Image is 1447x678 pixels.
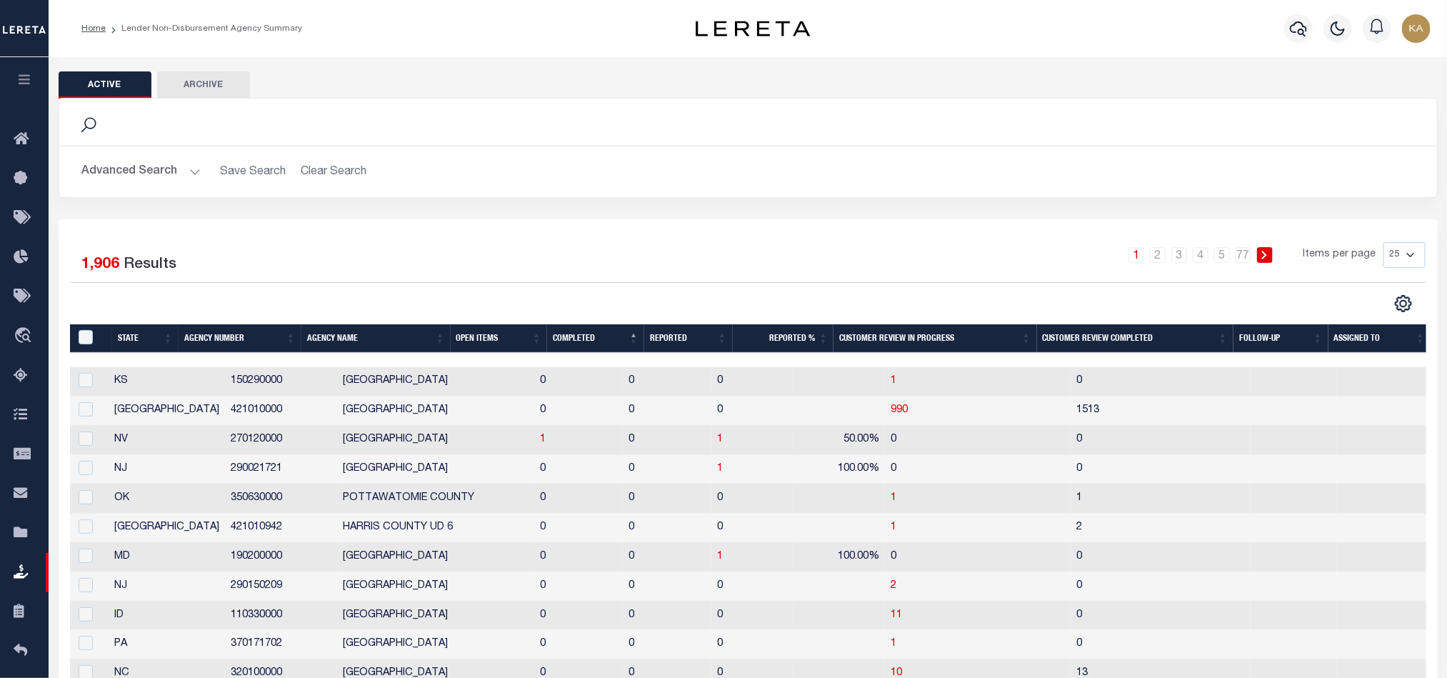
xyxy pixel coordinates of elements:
[109,602,225,631] td: ID
[225,602,337,631] td: 110330000
[711,572,792,602] td: 0
[1233,324,1328,354] th: Follow-up: activate to sort column ascending
[124,254,177,276] label: Results
[179,324,301,354] th: Agency Number: activate to sort column ascending
[70,324,113,354] th: MBACode
[711,514,792,543] td: 0
[1150,247,1166,263] a: 2
[1071,572,1251,602] td: 0
[623,514,711,543] td: 0
[337,426,534,455] td: [GEOGRAPHIC_DATA]
[891,493,896,503] a: 1
[534,602,623,631] td: 0
[534,543,623,572] td: 0
[1071,543,1251,572] td: 0
[623,426,711,455] td: 0
[109,572,225,602] td: NJ
[451,324,548,354] th: Open Items: activate to sort column ascending
[717,464,723,474] a: 1
[1328,324,1431,354] th: Assigned To: activate to sort column ascending
[337,543,534,572] td: [GEOGRAPHIC_DATA]
[891,639,896,649] span: 1
[109,543,225,572] td: MD
[157,71,250,99] button: Archive
[891,405,908,415] a: 990
[696,21,810,36] img: logo-dark.svg
[534,572,623,602] td: 0
[106,22,302,35] li: Lender Non-Disbursement Agency Summary
[337,367,534,397] td: [GEOGRAPHIC_DATA]
[534,397,623,426] td: 0
[623,543,711,572] td: 0
[81,24,106,33] a: Home
[1071,630,1251,659] td: 0
[534,484,623,514] td: 0
[337,630,534,659] td: [GEOGRAPHIC_DATA]
[717,434,723,444] span: 1
[891,581,896,591] a: 2
[717,552,723,562] a: 1
[225,572,337,602] td: 290150209
[1171,247,1187,263] a: 3
[109,397,225,426] td: [GEOGRAPHIC_DATA]
[623,602,711,631] td: 0
[1303,247,1376,263] span: Items per page
[1071,397,1251,426] td: 1513
[337,455,534,484] td: [GEOGRAPHIC_DATA]
[1214,247,1230,263] a: 5
[733,324,834,354] th: Reported %: activate to sort column ascending
[225,426,337,455] td: 270120000
[59,71,151,99] button: Active
[885,426,1071,455] td: 0
[711,602,792,631] td: 0
[109,367,225,397] td: KS
[711,367,792,397] td: 0
[1128,247,1144,263] a: 1
[225,455,337,484] td: 290021721
[1071,455,1251,484] td: 0
[225,630,337,659] td: 370171702
[109,455,225,484] td: NJ
[225,543,337,572] td: 190200000
[623,367,711,397] td: 0
[891,668,902,678] a: 10
[623,572,711,602] td: 0
[301,324,451,354] th: Agency Name: activate to sort column ascending
[225,367,337,397] td: 150290000
[1071,367,1251,397] td: 0
[112,324,178,354] th: State: activate to sort column ascending
[225,484,337,514] td: 350630000
[1071,602,1251,631] td: 0
[623,397,711,426] td: 0
[623,455,711,484] td: 0
[623,630,711,659] td: 0
[534,630,623,659] td: 0
[623,484,711,514] td: 0
[1193,247,1208,263] a: 4
[1071,426,1251,455] td: 0
[14,327,36,346] i: travel_explore
[82,257,120,272] span: 1,906
[82,158,201,186] button: Advanced Search
[225,514,337,543] td: 421010942
[109,514,225,543] td: [GEOGRAPHIC_DATA]
[337,602,534,631] td: [GEOGRAPHIC_DATA]
[1071,514,1251,543] td: 2
[793,426,886,455] td: 50.00%
[337,572,534,602] td: [GEOGRAPHIC_DATA]
[793,543,886,572] td: 100.00%
[891,610,902,620] a: 11
[891,522,896,532] a: 1
[1236,247,1251,263] a: 77
[337,484,534,514] td: POTTAWATOMIE COUNTY
[540,434,546,444] a: 1
[891,376,896,386] a: 1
